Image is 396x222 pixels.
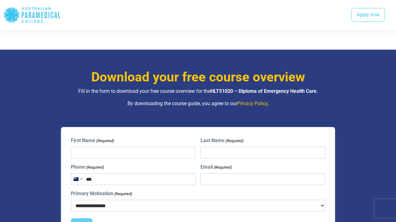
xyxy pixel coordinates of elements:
[71,190,132,197] label: Primary Motivation
[86,164,104,171] span: (Required)
[213,164,232,171] span: (Required)
[225,138,244,144] span: (Required)
[33,88,363,95] p: Fill in the form to download your free course overview for the .
[210,88,316,94] strong: HLT51020 – Diploma of Emergency Health Care
[71,163,104,171] label: Phone
[351,8,385,22] a: Apply now
[33,100,363,107] p: By downloading the course guide, you agree to our .
[33,69,363,85] h3: Download your free course overview
[237,101,268,106] a: Privacy Policy
[71,174,84,185] button: Selected country
[114,191,132,197] span: (Required)
[200,163,232,171] label: Email
[96,138,114,144] span: (Required)
[200,137,243,144] label: Last Name
[4,5,61,25] div: Australian Paramedical College
[71,137,114,144] label: First Name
